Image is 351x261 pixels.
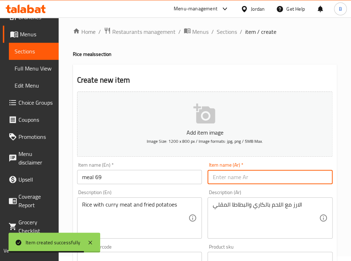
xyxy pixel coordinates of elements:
input: Enter name En [77,170,202,184]
nav: breadcrumb [73,27,337,36]
li: / [178,27,181,36]
span: Choice Groups [18,98,53,107]
a: Sections [9,43,59,60]
a: Sections [217,27,237,36]
span: Image Size: 1200 x 800 px / Image formats: jpg, png / 5MB Max. [147,137,263,145]
a: Restaurants management [104,27,175,36]
div: Item created successfully [26,239,80,246]
a: Promotions [3,128,59,145]
li: / [240,27,242,36]
p: Add item image [88,128,322,137]
span: Full Menu View [15,64,53,73]
li: / [211,27,214,36]
a: Menus [3,26,59,43]
span: Version: [4,246,21,255]
h2: Create new item [77,75,333,85]
a: Menu disclaimer [3,145,59,171]
h4: Rice meals section [73,51,337,58]
span: Edit Menu [15,81,53,90]
div: Jordan [251,5,265,13]
a: Edit Menu [9,77,59,94]
li: / [98,27,101,36]
div: Menu-management [174,5,217,13]
span: B [339,5,342,13]
span: Menu disclaimer [18,150,53,167]
a: Choice Groups [3,94,59,111]
span: Menus [20,30,53,38]
span: Restaurants management [112,27,175,36]
a: Home [73,27,96,36]
span: Menus [192,27,209,36]
span: Upsell [18,175,53,184]
input: Enter name Ar [207,170,333,184]
a: Coverage Report [3,188,59,214]
a: Menus [184,27,209,36]
span: Sections [15,47,53,56]
a: Coupons [3,111,59,128]
span: Coverage Report [18,192,53,209]
span: Branches [18,13,53,21]
span: Coupons [18,115,53,124]
a: Full Menu View [9,60,59,77]
a: Upsell [3,171,59,188]
button: Add item imageImage Size: 1200 x 800 px / Image formats: jpg, png / 5MB Max. [77,92,333,157]
span: item / create [245,27,276,36]
span: Grocery Checklist [18,218,53,235]
a: Grocery Checklist [3,214,59,239]
span: Promotions [18,132,53,141]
